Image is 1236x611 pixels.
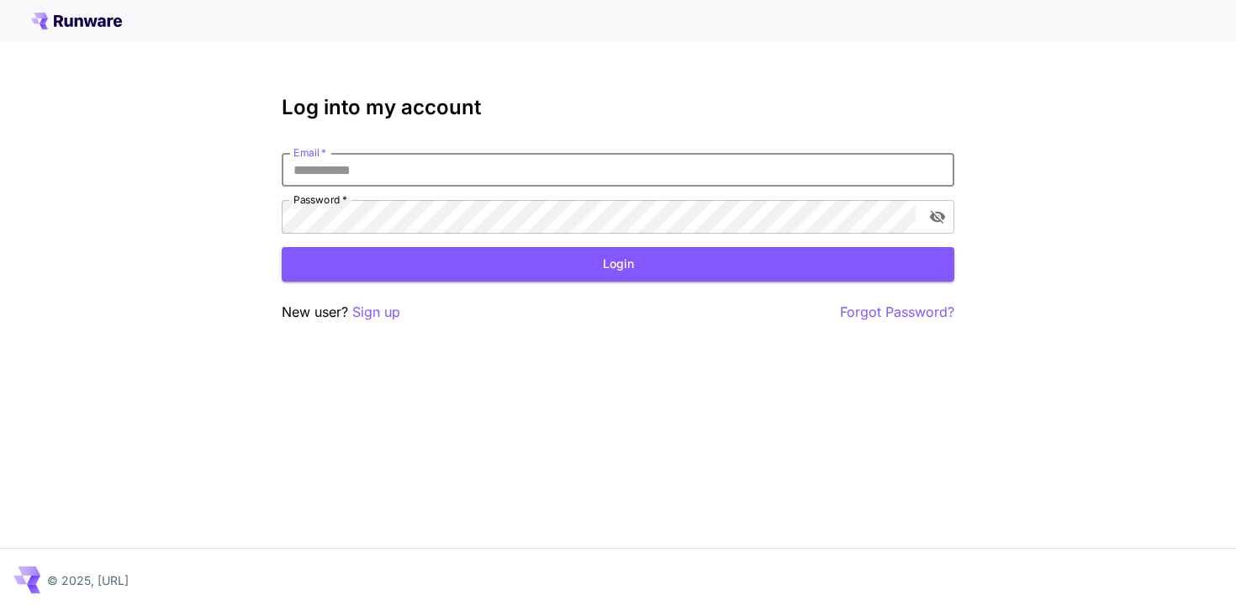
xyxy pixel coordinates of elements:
button: Sign up [352,302,400,323]
label: Email [293,145,326,160]
p: New user? [282,302,400,323]
p: © 2025, [URL] [47,571,129,589]
button: Login [282,247,954,282]
h3: Log into my account [282,96,954,119]
button: Forgot Password? [840,302,954,323]
button: toggle password visibility [922,202,953,232]
label: Password [293,192,347,207]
